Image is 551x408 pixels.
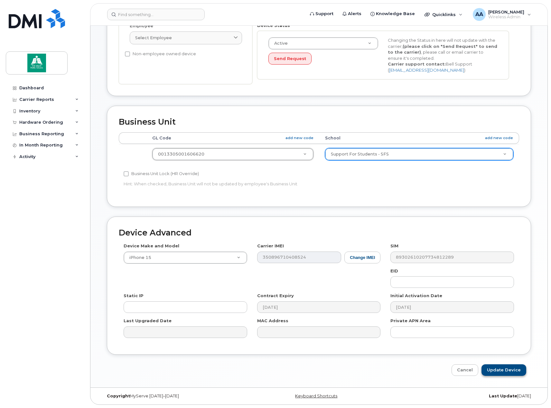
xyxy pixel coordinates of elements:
[388,61,446,67] strong: Carrier support contact:
[269,38,378,49] a: Active
[153,148,313,160] a: 0013305001606620
[488,9,524,14] span: [PERSON_NAME]
[268,53,312,65] button: Send Request
[488,14,524,20] span: Wireless Admin
[319,132,519,144] th: School
[130,31,242,44] a: Select employee
[285,135,313,141] a: add new code
[485,135,513,141] a: add new code
[481,364,526,376] input: Update Device
[124,318,172,324] label: Last Upgraded Date
[124,252,247,263] a: iPhone 15
[124,243,179,249] label: Device Make and Model
[125,50,196,58] label: Non-employee owned device
[348,11,361,17] span: Alerts
[376,11,415,17] span: Knowledge Base
[135,35,172,41] span: Select employee
[390,268,398,274] label: EID
[124,171,129,176] input: Business Unit Lock (HR Override)
[468,8,536,21] div: Alyssa Alvarado
[325,148,513,160] a: Support For Students - SFS
[119,228,519,237] h2: Device Advanced
[432,12,456,17] span: Quicklinks
[390,293,442,299] label: Initial Activation Date
[107,394,130,398] strong: Copyright
[124,293,144,299] label: Static IP
[146,132,319,144] th: GL Code
[420,8,467,21] div: Quicklinks
[158,152,204,156] span: 0013305001606620
[475,11,483,18] span: AA
[130,23,153,29] label: Employee
[388,44,497,55] strong: (please click on "Send Request" to send to the carrier)
[126,255,151,261] span: iPhone 15
[338,7,366,20] a: Alerts
[452,364,478,376] a: Cancel
[366,7,419,20] a: Knowledge Base
[390,318,431,324] label: Private APN Area
[489,394,517,398] strong: Last Update
[295,394,337,398] a: Keyboard Shortcuts
[390,243,398,249] label: SIM
[257,243,284,249] label: Carrier IMEI
[344,252,380,263] button: Change IMEI
[119,118,519,127] h2: Business Unit
[389,67,464,73] a: [EMAIL_ADDRESS][DOMAIN_NAME]
[102,394,247,399] div: MyServe [DATE]–[DATE]
[315,11,333,17] span: Support
[383,37,502,73] div: Changing the Status in here will not update with the carrier, , please call or email carrier to e...
[331,152,389,156] span: Support For Students - SFS
[124,181,380,187] p: Hint: When checked, Business Unit will not be updated by employee's Business Unit
[125,51,130,57] input: Non-employee owned device
[305,7,338,20] a: Support
[257,293,294,299] label: Contract Expiry
[257,318,288,324] label: MAC Address
[270,40,288,46] span: Active
[124,170,199,178] label: Business Unit Lock (HR Override)
[107,9,205,20] input: Find something...
[391,394,536,399] div: [DATE]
